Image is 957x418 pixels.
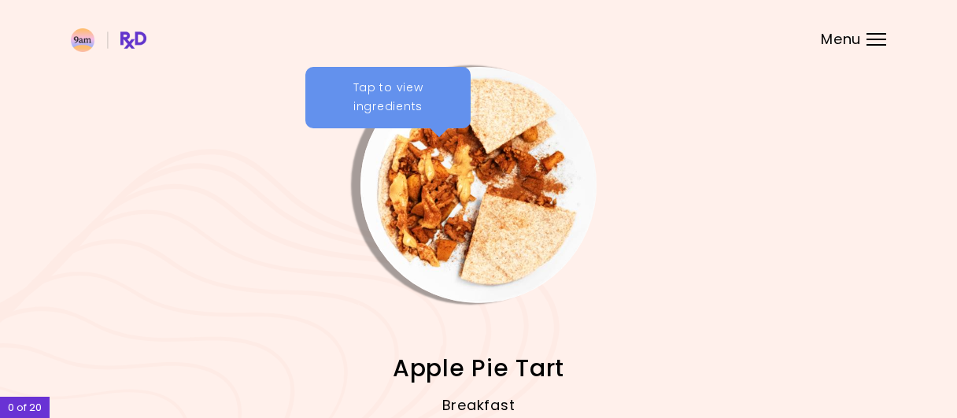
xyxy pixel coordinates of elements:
span: Apple Pie Tart [393,353,564,383]
div: Tap to view ingredients [305,67,471,128]
img: Info - Apple Pie Tart [360,67,597,303]
img: RxDiet [71,28,146,52]
span: Menu [821,32,861,46]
